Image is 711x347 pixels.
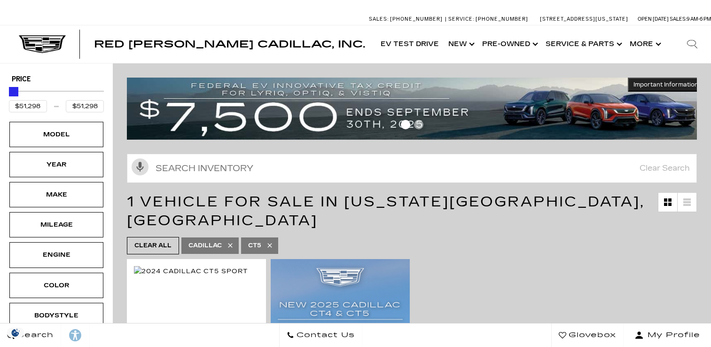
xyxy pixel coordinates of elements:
[33,310,80,321] div: Bodystyle
[9,100,47,112] input: Minimum
[9,182,103,207] div: MakeMake
[9,122,103,147] div: ModelModel
[134,240,172,252] span: Clear All
[33,220,80,230] div: Mileage
[12,75,101,84] h5: Price
[132,158,148,175] svg: Click to toggle on voice search
[624,323,711,347] button: Open user profile menu
[127,78,704,140] img: vrp-tax-ending-august-version
[94,39,365,49] a: Red [PERSON_NAME] Cadillac, Inc.
[9,84,104,112] div: Price
[541,25,625,63] a: Service & Parts
[9,212,103,237] div: MileageMileage
[33,189,80,200] div: Make
[66,100,104,112] input: Maximum
[33,250,80,260] div: Engine
[477,25,541,63] a: Pre-Owned
[638,16,669,22] span: Open [DATE]
[369,16,389,22] span: Sales:
[551,323,624,347] a: Glovebox
[5,328,26,338] section: Click to Open Cookie Consent Modal
[19,35,66,53] img: Cadillac Dark Logo with Cadillac White Text
[9,152,103,177] div: YearYear
[127,154,697,183] input: Search Inventory
[448,16,474,22] span: Service:
[625,25,664,63] button: More
[9,242,103,268] div: EngineEngine
[5,328,26,338] img: Opt-Out Icon
[188,240,222,252] span: Cadillac
[134,266,248,276] img: 2024 Cadillac CT5 Sport
[476,16,528,22] span: [PHONE_NUMBER]
[9,87,18,96] div: Maximum Price
[401,120,410,129] span: Go to slide 1
[670,16,687,22] span: Sales:
[33,129,80,140] div: Model
[294,329,355,342] span: Contact Us
[94,39,365,50] span: Red [PERSON_NAME] Cadillac, Inc.
[376,25,444,63] a: EV Test Drive
[444,25,477,63] a: New
[390,16,443,22] span: [PHONE_NUMBER]
[633,81,698,88] span: Important Information
[15,329,54,342] span: Search
[127,193,645,229] span: 1 Vehicle for Sale in [US_STATE][GEOGRAPHIC_DATA], [GEOGRAPHIC_DATA]
[414,120,423,129] span: Go to slide 2
[628,78,704,92] button: Important Information
[9,273,103,298] div: ColorColor
[33,280,80,291] div: Color
[540,16,628,22] a: [STREET_ADDRESS][US_STATE]
[644,329,700,342] span: My Profile
[33,159,80,170] div: Year
[566,329,616,342] span: Glovebox
[445,16,531,22] a: Service: [PHONE_NUMBER]
[687,16,711,22] span: 9 AM-6 PM
[279,323,362,347] a: Contact Us
[9,303,103,328] div: BodystyleBodystyle
[369,16,445,22] a: Sales: [PHONE_NUMBER]
[248,240,261,252] span: CT5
